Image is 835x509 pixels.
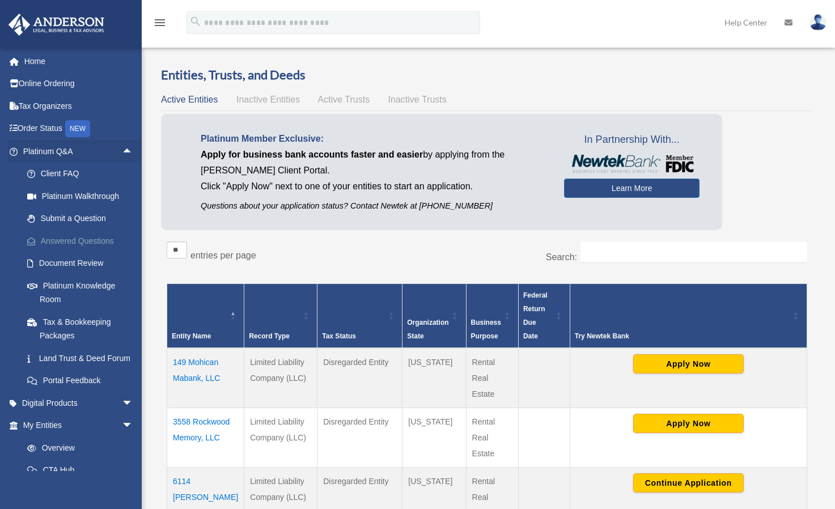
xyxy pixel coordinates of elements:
td: Rental Real Estate [466,408,518,467]
span: Active Trusts [318,95,370,104]
a: CTA Hub [16,459,145,482]
td: Limited Liability Company (LLC) [244,408,317,467]
span: Federal Return Due Date [523,291,548,340]
a: Platinum Q&Aarrow_drop_up [8,140,150,163]
a: Platinum Knowledge Room [16,274,150,311]
p: Platinum Member Exclusive: [201,131,547,147]
label: entries per page [190,251,256,260]
a: Client FAQ [16,163,150,185]
th: Business Purpose: Activate to sort [466,283,518,348]
span: In Partnership With... [564,131,700,149]
a: Tax Organizers [8,95,150,117]
a: Platinum Walkthrough [16,185,150,207]
img: NewtekBankLogoSM.png [570,155,694,173]
td: Limited Liability Company (LLC) [244,348,317,408]
a: Document Review [16,252,150,275]
button: Continue Application [633,473,744,493]
a: menu [153,20,167,29]
span: arrow_drop_up [122,140,145,163]
td: 149 Mohican Mabank, LLC [167,348,244,408]
th: Record Type: Activate to sort [244,283,317,348]
span: Tax Status [322,332,356,340]
span: Business Purpose [471,319,501,340]
a: Tax & Bookkeeping Packages [16,311,150,347]
button: Apply Now [633,414,744,433]
button: Apply Now [633,354,744,374]
td: [US_STATE] [402,408,466,467]
span: arrow_drop_down [122,392,145,415]
a: Digital Productsarrow_drop_down [8,392,150,414]
p: Click "Apply Now" next to one of your entities to start an application. [201,179,547,194]
td: Disregarded Entity [317,348,402,408]
a: Answered Questions [16,230,150,252]
span: Record Type [249,332,290,340]
i: menu [153,16,167,29]
img: Anderson Advisors Platinum Portal [5,14,108,36]
a: Overview [16,436,139,459]
td: Disregarded Entity [317,408,402,467]
span: Inactive Trusts [388,95,447,104]
span: Apply for business bank accounts faster and easier [201,150,423,159]
span: Entity Name [172,332,211,340]
i: search [189,15,202,28]
a: Home [8,50,150,73]
span: arrow_drop_down [122,414,145,438]
a: Portal Feedback [16,370,150,392]
h3: Entities, Trusts, and Deeds [161,66,813,84]
th: Entity Name: Activate to invert sorting [167,283,244,348]
img: User Pic [809,14,826,31]
a: My Entitiesarrow_drop_down [8,414,145,437]
div: Try Newtek Bank [575,329,790,343]
a: Learn More [564,179,700,198]
label: Search: [546,252,577,262]
td: Rental Real Estate [466,348,518,408]
p: by applying from the [PERSON_NAME] Client Portal. [201,147,547,179]
a: Online Ordering [8,73,150,95]
th: Tax Status: Activate to sort [317,283,402,348]
span: Inactive Entities [236,95,300,104]
span: Active Entities [161,95,218,104]
a: Submit a Question [16,207,150,230]
a: Land Trust & Deed Forum [16,347,150,370]
th: Federal Return Due Date: Activate to sort [518,283,570,348]
th: Organization State: Activate to sort [402,283,466,348]
div: NEW [65,120,90,137]
p: Questions about your application status? Contact Newtek at [PHONE_NUMBER] [201,199,547,213]
a: Order StatusNEW [8,117,150,141]
td: [US_STATE] [402,348,466,408]
td: 3558 Rockwood Memory, LLC [167,408,244,467]
th: Try Newtek Bank : Activate to sort [570,283,807,348]
span: Organization State [407,319,448,340]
